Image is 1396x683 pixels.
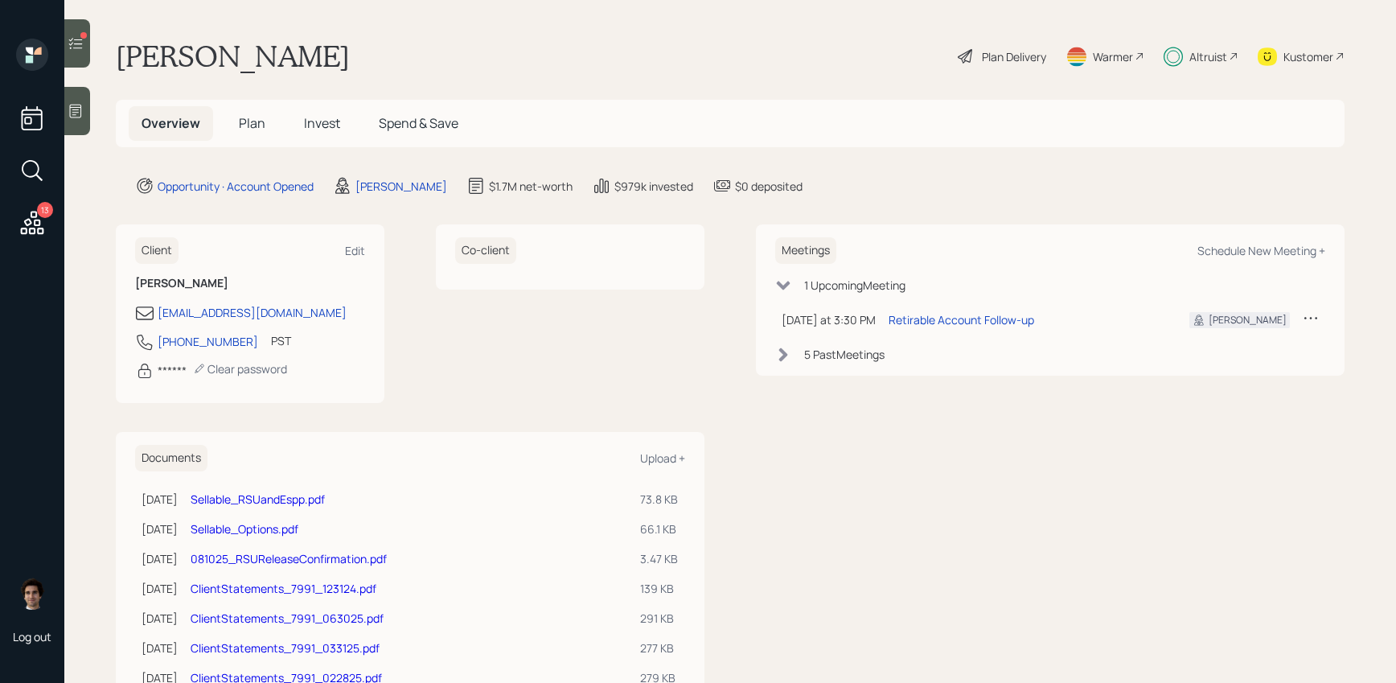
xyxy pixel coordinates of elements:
[135,237,179,264] h6: Client
[16,578,48,610] img: harrison-schaefer-headshot-2.png
[1093,48,1133,65] div: Warmer
[1189,48,1227,65] div: Altruist
[135,277,365,290] h6: [PERSON_NAME]
[640,640,679,656] div: 277 KB
[640,610,679,627] div: 291 KB
[889,311,1034,328] div: Retirable Account Follow-up
[489,178,573,195] div: $1.7M net-worth
[142,114,200,132] span: Overview
[116,39,350,74] h1: [PERSON_NAME]
[735,178,803,195] div: $0 deposited
[640,491,679,508] div: 73.8 KB
[191,581,376,596] a: ClientStatements_7991_123124.pdf
[191,611,384,626] a: ClientStatements_7991_063025.pdf
[614,178,693,195] div: $979k invested
[304,114,340,132] span: Invest
[13,629,51,644] div: Log out
[455,237,516,264] h6: Co-client
[191,551,387,566] a: 081025_RSUReleaseConfirmation.pdf
[158,333,258,350] div: [PHONE_NUMBER]
[37,202,53,218] div: 13
[142,640,178,656] div: [DATE]
[804,277,905,294] div: 1 Upcoming Meeting
[782,311,876,328] div: [DATE] at 3:30 PM
[142,580,178,597] div: [DATE]
[135,445,207,471] h6: Documents
[193,361,287,376] div: Clear password
[1197,243,1325,258] div: Schedule New Meeting +
[191,640,380,656] a: ClientStatements_7991_033125.pdf
[239,114,265,132] span: Plan
[142,520,178,537] div: [DATE]
[142,550,178,567] div: [DATE]
[379,114,458,132] span: Spend & Save
[640,520,679,537] div: 66.1 KB
[142,491,178,508] div: [DATE]
[191,492,325,507] a: Sellable_RSUandEspp.pdf
[271,332,291,349] div: PST
[640,451,685,466] div: Upload +
[640,550,679,567] div: 3.47 KB
[640,580,679,597] div: 139 KB
[191,521,298,537] a: Sellable_Options.pdf
[345,243,365,258] div: Edit
[804,346,885,363] div: 5 Past Meeting s
[775,237,836,264] h6: Meetings
[1283,48,1333,65] div: Kustomer
[158,304,347,321] div: [EMAIL_ADDRESS][DOMAIN_NAME]
[982,48,1046,65] div: Plan Delivery
[355,178,447,195] div: [PERSON_NAME]
[142,610,178,627] div: [DATE]
[1209,313,1287,327] div: [PERSON_NAME]
[158,178,314,195] div: Opportunity · Account Opened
